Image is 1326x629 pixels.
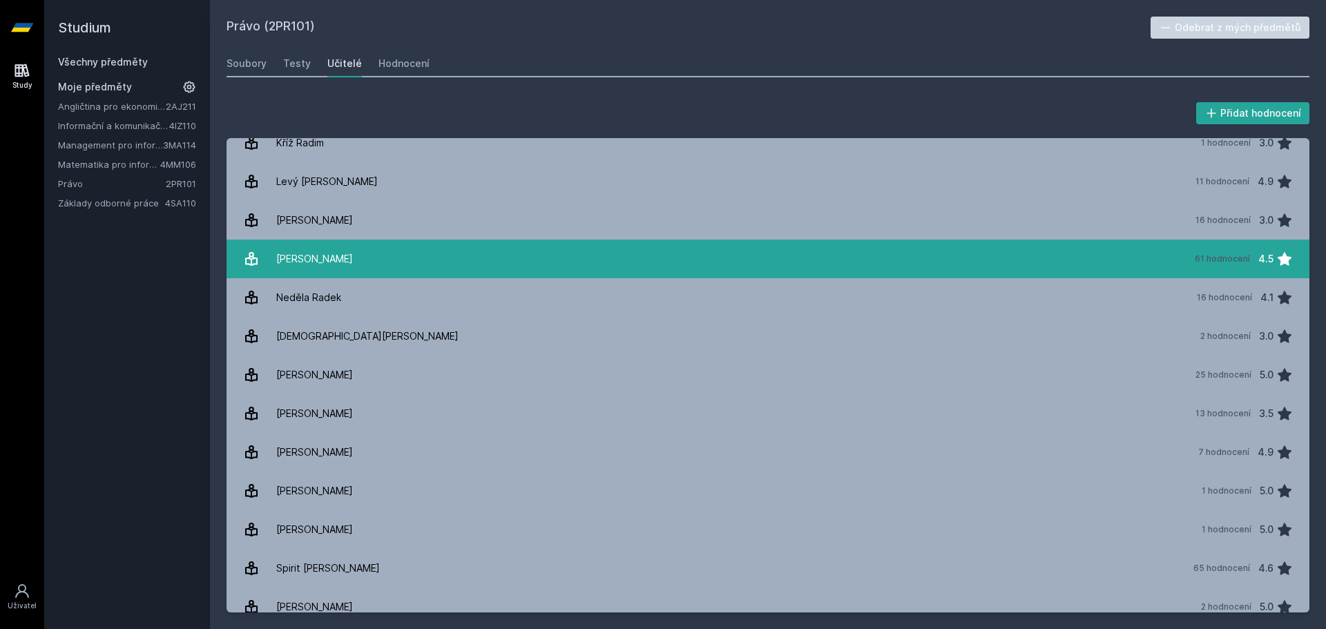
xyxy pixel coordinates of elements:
div: 4.5 [1258,245,1274,273]
div: [PERSON_NAME] [276,593,353,621]
a: 4MM106 [160,159,196,170]
a: Soubory [227,50,267,77]
a: [PERSON_NAME] 16 hodnocení 3.0 [227,201,1309,240]
div: 1 hodnocení [1202,485,1251,496]
a: Učitelé [327,50,362,77]
a: Spirit [PERSON_NAME] 65 hodnocení 4.6 [227,549,1309,588]
a: Hodnocení [378,50,430,77]
div: 65 hodnocení [1193,563,1250,574]
div: Neděla Radek [276,284,341,311]
h2: Právo (2PR101) [227,17,1151,39]
a: [PERSON_NAME] 13 hodnocení 3.5 [227,394,1309,433]
a: Testy [283,50,311,77]
div: 11 hodnocení [1195,176,1249,187]
div: 4.9 [1258,168,1274,195]
div: 13 hodnocení [1195,408,1251,419]
div: 5.0 [1260,361,1274,389]
a: 4IZ110 [169,120,196,131]
a: Angličtina pro ekonomická studia 1 (B2/C1) [58,99,166,113]
a: 4SA110 [165,197,196,209]
a: Uživatel [3,576,41,618]
button: Přidat hodnocení [1196,102,1310,124]
div: Spirit [PERSON_NAME] [276,554,380,582]
span: Moje předměty [58,80,132,94]
div: 3.5 [1259,400,1274,427]
div: [PERSON_NAME] [276,361,353,389]
div: Testy [283,57,311,70]
a: [PERSON_NAME] 25 hodnocení 5.0 [227,356,1309,394]
a: Levý [PERSON_NAME] 11 hodnocení 4.9 [227,162,1309,201]
div: 16 hodnocení [1197,292,1252,303]
div: Učitelé [327,57,362,70]
a: [PERSON_NAME] 1 hodnocení 5.0 [227,472,1309,510]
div: 1 hodnocení [1201,137,1251,148]
div: 2 hodnocení [1201,601,1251,612]
a: Management pro informatiky a statistiky [58,138,163,152]
div: [PERSON_NAME] [276,206,353,234]
div: [PERSON_NAME] [276,438,353,466]
a: [PERSON_NAME] 61 hodnocení 4.5 [227,240,1309,278]
div: 4.9 [1258,438,1274,466]
a: Matematika pro informatiky [58,157,160,171]
div: Kříž Radim [276,129,324,157]
div: 3.0 [1259,206,1274,234]
div: [PERSON_NAME] [276,400,353,427]
div: [PERSON_NAME] [276,516,353,543]
div: 61 hodnocení [1195,253,1250,264]
a: Všechny předměty [58,56,148,68]
a: [DEMOGRAPHIC_DATA][PERSON_NAME] 2 hodnocení 3.0 [227,317,1309,356]
div: 3.0 [1259,129,1274,157]
div: 5.0 [1260,516,1274,543]
a: Základy odborné práce [58,196,165,210]
a: Právo [58,177,166,191]
div: Uživatel [8,601,37,611]
a: [PERSON_NAME] 7 hodnocení 4.9 [227,433,1309,472]
div: 4.1 [1260,284,1274,311]
a: Informační a komunikační technologie [58,119,169,133]
a: Kříž Radim 1 hodnocení 3.0 [227,124,1309,162]
div: [PERSON_NAME] [276,245,353,273]
div: 7 hodnocení [1198,447,1249,458]
button: Odebrat z mých předmětů [1151,17,1310,39]
div: Hodnocení [378,57,430,70]
div: [PERSON_NAME] [276,477,353,505]
a: Neděla Radek 16 hodnocení 4.1 [227,278,1309,317]
a: [PERSON_NAME] 2 hodnocení 5.0 [227,588,1309,626]
div: Soubory [227,57,267,70]
div: 1 hodnocení [1202,524,1251,535]
a: Study [3,55,41,97]
div: 3.0 [1259,322,1274,350]
div: Study [12,80,32,90]
a: 3MA114 [163,139,196,151]
div: 5.0 [1260,477,1274,505]
div: [DEMOGRAPHIC_DATA][PERSON_NAME] [276,322,459,350]
div: 2 hodnocení [1200,331,1251,342]
a: 2PR101 [166,178,196,189]
div: Levý [PERSON_NAME] [276,168,378,195]
div: 16 hodnocení [1195,215,1251,226]
a: [PERSON_NAME] 1 hodnocení 5.0 [227,510,1309,549]
div: 4.6 [1258,554,1274,582]
div: 25 hodnocení [1195,369,1251,380]
a: 2AJ211 [166,101,196,112]
div: 5.0 [1260,593,1274,621]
